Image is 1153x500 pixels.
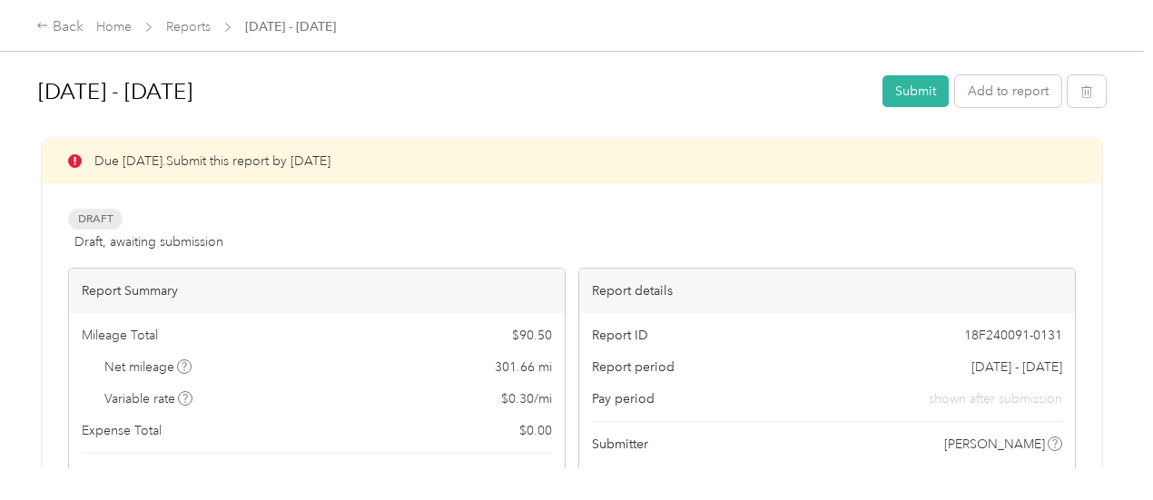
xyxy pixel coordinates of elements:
span: $ 0.30 / mi [501,389,552,408]
span: shown after submission [929,389,1062,408]
a: Reports [166,19,211,34]
button: Add to report [955,75,1061,107]
span: Report total [82,467,154,486]
span: Submitted on [592,466,671,485]
a: Home [96,19,132,34]
span: Mileage Total [82,326,158,345]
span: Variable rate [104,389,193,408]
span: 18F240091-0131 [964,326,1062,345]
button: Submit [882,75,949,107]
span: $ 90.50 [508,466,552,488]
span: $ 90.50 [512,326,552,345]
iframe: Everlance-gr Chat Button Frame [1051,398,1153,500]
div: Due [DATE]. Submit this report by [DATE] [43,139,1101,183]
div: Report details [579,269,1075,313]
span: Submitter [592,435,648,454]
span: Report ID [592,326,648,345]
div: Report Summary [69,269,565,313]
span: Net mileage [104,358,192,377]
span: Draft [68,209,123,230]
span: Draft, awaiting submission [74,232,223,251]
span: Pay period [592,389,655,408]
span: $ 0.00 [519,421,552,440]
span: [DATE] - [DATE] [245,17,336,36]
span: [DATE] - [DATE] [971,358,1062,377]
span: Expense Total [82,421,162,440]
span: Report period [592,358,675,377]
span: 301.66 mi [495,358,552,377]
span: [PERSON_NAME] [944,435,1045,454]
h1: Sep 16 - 30, 2025 [38,70,870,113]
div: Back [36,16,84,38]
